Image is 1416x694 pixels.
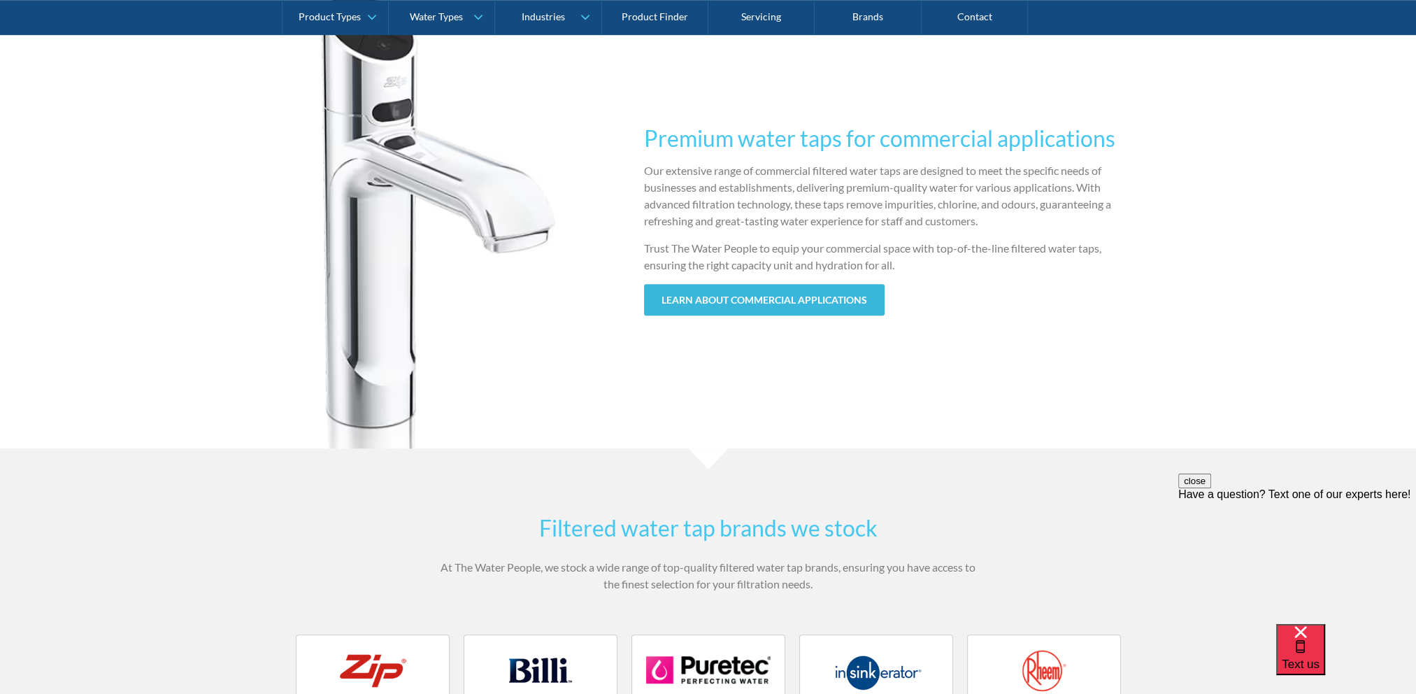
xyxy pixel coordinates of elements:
div: Industries [521,11,564,23]
p: At The Water People, we stock a wide range of top-quality filtered water tap brands, ensuring you... [436,559,981,593]
div: Water Types [410,11,463,23]
iframe: podium webchat widget bubble [1276,624,1416,694]
h2: Filtered water tap brands we stock [436,511,981,545]
div: Product Types [299,11,361,23]
h2: Premium water taps for commercial applications [644,122,1121,155]
p: Trust The Water People to equip your commercial space with top-of-the-line filtered water taps, e... [644,240,1121,274]
p: Our extensive range of commercial filtered water taps are designed to meet the specific needs of ... [644,162,1121,229]
iframe: podium webchat widget prompt [1178,474,1416,642]
a: learn about commercial applications [644,284,885,316]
